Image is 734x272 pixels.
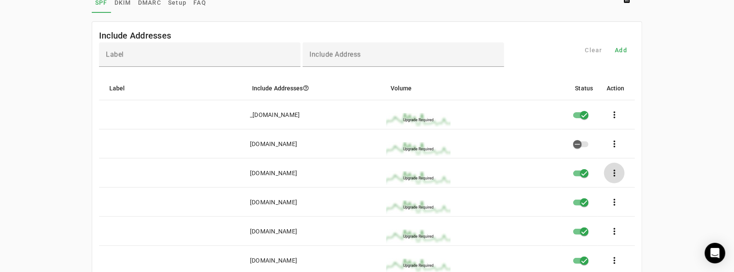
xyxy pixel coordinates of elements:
[384,76,569,100] mat-header-cell: Volume
[608,42,635,58] button: Add
[250,227,297,236] div: [DOMAIN_NAME]
[615,46,628,54] span: Add
[250,256,297,265] div: [DOMAIN_NAME]
[600,76,635,100] mat-header-cell: Action
[386,230,451,243] img: upgrade_sparkline.jpg
[250,198,297,206] div: [DOMAIN_NAME]
[386,200,451,214] img: upgrade_sparkline.jpg
[310,51,361,59] mat-label: Include Address
[386,171,451,185] img: upgrade_sparkline.jpg
[705,243,725,263] div: Open Intercom Messenger
[245,76,384,100] mat-header-cell: Include Addresses
[569,76,600,100] mat-header-cell: Status
[303,85,310,91] i: help_outline
[99,76,245,100] mat-header-cell: Label
[386,142,451,156] img: upgrade_sparkline.jpg
[250,111,300,119] div: _[DOMAIN_NAME]
[106,51,124,59] mat-label: Label
[250,140,297,148] div: [DOMAIN_NAME]
[250,169,297,177] div: [DOMAIN_NAME]
[99,29,171,42] mat-card-title: Include Addresses
[386,113,451,127] img: upgrade_sparkline.jpg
